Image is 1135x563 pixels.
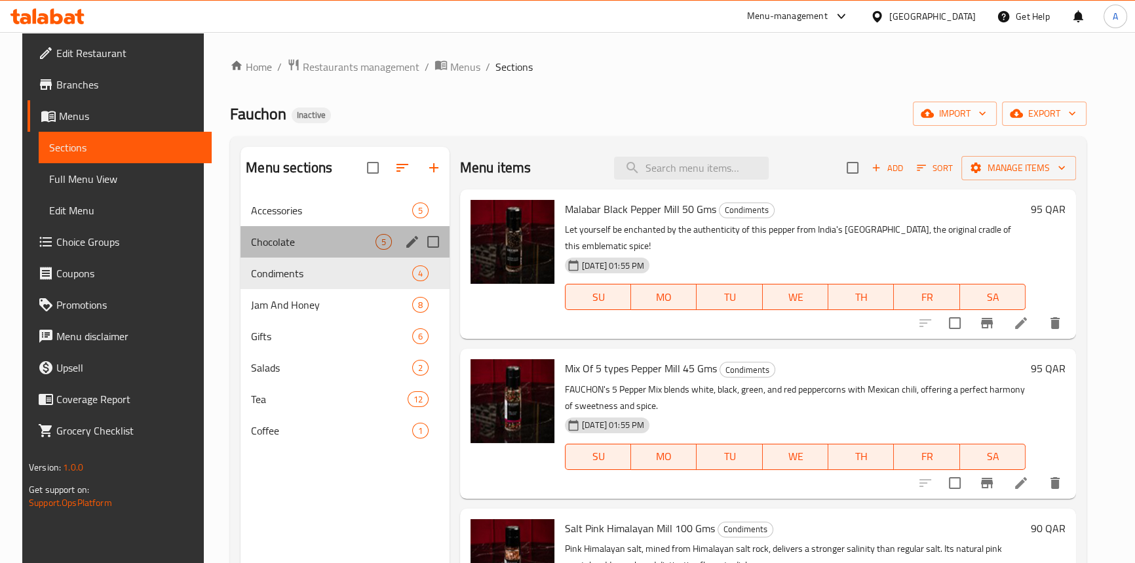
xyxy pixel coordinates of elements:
[718,522,773,537] span: Condiments
[240,189,450,452] nav: Menu sections
[56,77,201,92] span: Branches
[412,328,429,344] div: items
[240,226,450,258] div: Chocolate5edit
[894,284,959,310] button: FR
[251,328,412,344] span: Gifts
[460,158,531,178] h2: Menu items
[450,59,480,75] span: Menus
[240,415,450,446] div: Coffee1
[39,132,212,163] a: Sections
[240,320,450,352] div: Gifts6
[917,161,953,176] span: Sort
[28,100,212,132] a: Menus
[960,444,1026,470] button: SA
[56,297,201,313] span: Promotions
[246,158,332,178] h2: Menu sections
[768,288,823,307] span: WE
[49,140,201,155] span: Sections
[870,161,905,176] span: Add
[577,419,649,431] span: [DATE] 01:55 PM
[240,352,450,383] div: Salads2
[899,288,954,307] span: FR
[251,234,375,250] span: Chocolate
[614,157,769,180] input: search
[28,69,212,100] a: Branches
[965,447,1020,466] span: SA
[914,158,956,178] button: Sort
[1039,307,1071,339] button: delete
[834,288,889,307] span: TH
[412,265,429,281] div: items
[402,232,422,252] button: edit
[63,459,83,476] span: 1.0.0
[828,444,894,470] button: TH
[39,163,212,195] a: Full Menu View
[1031,519,1066,537] h6: 90 QAR
[486,59,490,75] li: /
[720,362,775,378] span: Condiments
[941,309,969,337] span: Select to update
[1012,106,1076,122] span: export
[230,99,286,128] span: Fauchon
[28,289,212,320] a: Promotions
[631,444,697,470] button: MO
[495,59,533,75] span: Sections
[571,447,626,466] span: SU
[413,330,428,343] span: 6
[28,352,212,383] a: Upsell
[251,360,412,376] div: Salads
[894,444,959,470] button: FR
[251,423,412,438] span: Coffee
[889,9,976,24] div: [GEOGRAPHIC_DATA]
[565,359,717,378] span: Mix Of 5 types Pepper Mill 45 Gms
[768,447,823,466] span: WE
[413,204,428,217] span: 5
[28,320,212,352] a: Menu disclaimer
[965,288,1020,307] span: SA
[56,45,201,61] span: Edit Restaurant
[834,447,889,466] span: TH
[908,158,961,178] span: Sort items
[636,447,691,466] span: MO
[1031,200,1066,218] h6: 95 QAR
[28,415,212,446] a: Grocery Checklist
[961,156,1076,180] button: Manage items
[923,106,986,122] span: import
[251,297,412,313] span: Jam And Honey
[56,234,201,250] span: Choice Groups
[28,258,212,289] a: Coupons
[1031,359,1066,378] h6: 95 QAR
[697,444,762,470] button: TU
[565,518,715,538] span: Salt Pink Himalayan Mill 100 Gms
[1002,102,1087,126] button: export
[408,391,429,407] div: items
[866,158,908,178] span: Add item
[412,423,429,438] div: items
[251,203,412,218] span: Accessories
[292,107,331,123] div: Inactive
[719,203,775,218] div: Condiments
[763,284,828,310] button: WE
[408,393,428,406] span: 12
[828,284,894,310] button: TH
[287,58,419,75] a: Restaurants management
[565,444,631,470] button: SU
[240,195,450,226] div: Accessories5
[413,362,428,374] span: 2
[251,391,407,407] span: Tea
[971,307,1003,339] button: Branch-specific-item
[56,360,201,376] span: Upsell
[718,522,773,537] div: Condiments
[413,267,428,280] span: 4
[471,359,554,443] img: Mix Of 5 types Pepper Mill 45 Gms
[56,265,201,281] span: Coupons
[418,152,450,184] button: Add section
[251,265,412,281] span: Condiments
[1013,475,1029,491] a: Edit menu item
[29,494,112,511] a: Support.OpsPlatform
[56,423,201,438] span: Grocery Checklist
